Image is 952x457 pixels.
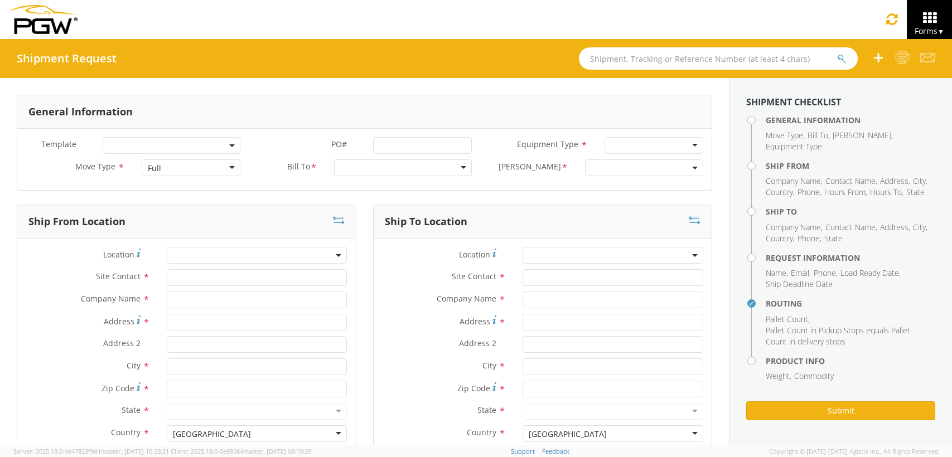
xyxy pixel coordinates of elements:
span: State [824,233,843,244]
span: Address [880,222,908,232]
span: Location [459,249,490,260]
h4: Routing [766,299,935,308]
li: , [798,233,821,244]
span: Zip Code [457,383,490,393]
span: Equipment Type [517,139,578,149]
li: , [798,187,821,198]
div: Full [148,163,161,174]
li: , [880,222,910,233]
span: Phone [798,233,820,244]
span: Bill To [808,130,828,140]
span: Name [766,268,786,278]
li: , [870,187,903,198]
span: Ship Deadline Date [766,279,833,289]
span: Pallet Count in Pickup Stops equals Pallet Count in delivery stops [766,325,910,347]
li: , [825,222,877,233]
h4: Ship From [766,162,935,170]
span: Company Name [766,176,821,186]
span: PO# [331,139,347,149]
div: [GEOGRAPHIC_DATA] [529,429,607,440]
h4: Shipment Request [17,52,117,65]
li: , [766,130,805,141]
li: , [840,268,901,279]
li: , [913,222,927,233]
span: [PERSON_NAME] [833,130,891,140]
span: Equipment Type [766,141,822,152]
span: State [122,405,141,415]
li: , [766,268,788,279]
li: , [814,268,838,279]
span: Company Name [766,222,821,232]
div: [GEOGRAPHIC_DATA] [173,429,251,440]
span: Location [103,249,134,260]
li: , [791,268,811,279]
span: Country [111,427,141,437]
strong: Shipment Checklist [746,96,841,108]
span: Address [104,316,134,327]
li: , [913,176,927,187]
span: Site Contact [96,271,141,281]
span: Company Name [81,293,141,304]
li: , [833,130,893,141]
span: ▼ [937,27,944,36]
span: Phone [798,187,820,197]
span: City [127,360,141,371]
span: Address [880,176,908,186]
span: Hours To [870,187,902,197]
h3: Ship To Location [385,216,467,227]
span: Bill To [287,161,310,174]
span: Contact Name [825,176,876,186]
span: Site Contact [452,271,496,281]
span: master, [DATE] 10:23:21 [101,447,169,455]
span: Pallet Count [766,314,808,324]
h4: General Information [766,116,935,124]
span: Country [467,427,496,437]
li: , [766,187,795,198]
span: Contact Name [825,222,876,232]
h3: Ship From Location [28,216,125,227]
h4: Ship To [766,207,935,216]
li: , [808,130,830,141]
span: Move Type [75,161,115,172]
a: Support [511,447,535,455]
span: City [913,176,926,186]
span: Country [766,233,793,244]
li: , [766,314,810,325]
span: Bill Code [499,161,561,174]
h3: General Information [28,106,133,118]
h4: Request Information [766,254,935,262]
span: Hours From [824,187,866,197]
span: Country [766,187,793,197]
img: pgw-form-logo-1aaa8060b1cc70fad034.png [8,5,78,34]
span: Company Name [437,293,496,304]
li: , [880,176,910,187]
li: , [766,176,823,187]
a: Feedback [542,447,569,455]
li: , [766,233,795,244]
span: Template [41,139,76,149]
span: Commodity [794,371,834,381]
li: , [824,187,867,198]
span: Copyright © [DATE]-[DATE] Agistix Inc., All Rights Reserved [769,447,939,456]
li: , [766,371,791,382]
span: Forms [915,26,944,36]
span: Email [791,268,809,278]
span: State [906,187,925,197]
span: Server: 2025.18.0-4e47823f9d1 [13,447,169,455]
input: Shipment, Tracking or Reference Number (at least 4 chars) [579,47,858,70]
span: Weight [766,371,790,381]
span: Address [460,316,490,327]
span: City [482,360,496,371]
span: City [913,222,926,232]
span: Zip Code [102,383,134,393]
span: Address 2 [103,338,141,348]
span: Load Ready Date [840,268,899,278]
span: master, [DATE] 08:10:29 [243,447,311,455]
span: Phone [814,268,836,278]
span: Address 2 [459,338,496,348]
li: , [766,222,823,233]
button: Submit [746,401,935,420]
li: , [825,176,877,187]
span: Client: 2025.18.0-0e69584 [171,447,311,455]
h4: Product Info [766,357,935,365]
